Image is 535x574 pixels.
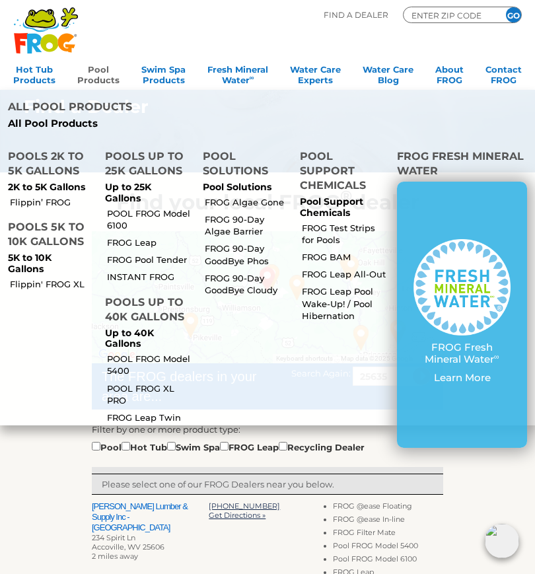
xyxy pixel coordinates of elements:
h4: Pool Solutions [203,149,284,182]
a: FROG Pool Tender [107,254,191,266]
a: FROG 90-Day GoodBye Phos [205,242,289,266]
a: Hot TubProducts [13,60,55,87]
a: FROG Leap All-Out [302,268,386,280]
a: Fresh MineralWater∞ [207,60,268,87]
h4: Pools 2K to 5K Gallons [8,149,89,182]
h4: FROG Fresh Mineral Water [397,149,527,182]
a: [PHONE_NUMBER] [209,501,280,511]
h4: Pools up to 25K Gallons [105,149,186,182]
a: FROG Leap [107,236,191,248]
a: FROG Leap Pool Wake-Up! / Pool Hibernation [302,285,386,322]
input: GO [506,7,521,22]
a: FROG Test Strips for Pools [302,222,386,246]
a: POOL FROG XL PRO [107,382,191,406]
a: All Pool Products [8,118,258,129]
a: Water CareBlog [363,60,413,87]
h2: [PERSON_NAME] Lumber & Supply Inc - [GEOGRAPHIC_DATA] [92,501,209,533]
h4: Pools up to 40K Gallons [105,295,186,328]
a: FROG BAM [302,251,386,263]
input: Zip Code Form [410,9,489,21]
a: Water CareExperts [290,60,341,87]
div: Pool Hot Tub Swim Spa FROG Leap Recycling Dealer [92,439,365,454]
p: Pool Support Chemicals [300,196,381,219]
li: FROG Filter Mate [333,528,443,541]
a: FROG Algae Gone [205,196,289,208]
a: FROG Leap Twin [107,412,191,423]
p: Learn More [413,372,511,384]
p: Up to 40K Gallons [105,328,186,350]
p: 5K to 10K Gallons [8,252,89,275]
p: Find A Dealer [324,7,388,23]
li: FROG @ease Floating [333,501,443,515]
img: openIcon [485,524,519,558]
h4: Pools 5K to 10K Gallons [8,220,89,252]
div: Accoville, WV 25606 [92,542,209,552]
a: Pool Solutions [203,181,271,193]
span: 2 miles away [92,552,138,561]
p: FROG Fresh Mineral Water [413,341,511,365]
a: PoolProducts [77,60,120,87]
a: FROG 90-Day Algae Barrier [205,213,289,237]
a: FROG 90-Day GoodBye Cloudy [205,272,289,296]
h4: Pool Support Chemicals [300,149,381,196]
p: Up to 25K Gallons [105,182,186,204]
label: Filter by one or more product type: [92,423,240,436]
a: Get Directions » [209,511,266,520]
a: FROG Fresh Mineral Water∞ Learn More [413,239,511,391]
a: Flippin’ FROG [10,196,94,208]
a: Flippin' FROG XL [10,278,94,290]
a: ContactFROG [485,60,522,87]
a: AboutFROG [435,60,464,87]
a: Swim SpaProducts [141,60,186,87]
a: POOL FROG Model 6100 [107,207,191,231]
h4: All Pool Products [8,100,258,118]
p: Please select one of our FROG Dealers near you below. [102,478,433,491]
sup: ∞ [250,74,254,81]
li: FROG @ease In-line [333,515,443,528]
div: 234 Spirit Ln [92,533,209,542]
li: Pool FROG Model 5400 [333,541,443,554]
p: 2K to 5K Gallons [8,182,89,193]
sup: ∞ [494,352,499,361]
li: Pool FROG Model 6100 [333,554,443,567]
a: INSTANT FROG [107,271,191,283]
a: POOL FROG Model 5400 [107,353,191,377]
